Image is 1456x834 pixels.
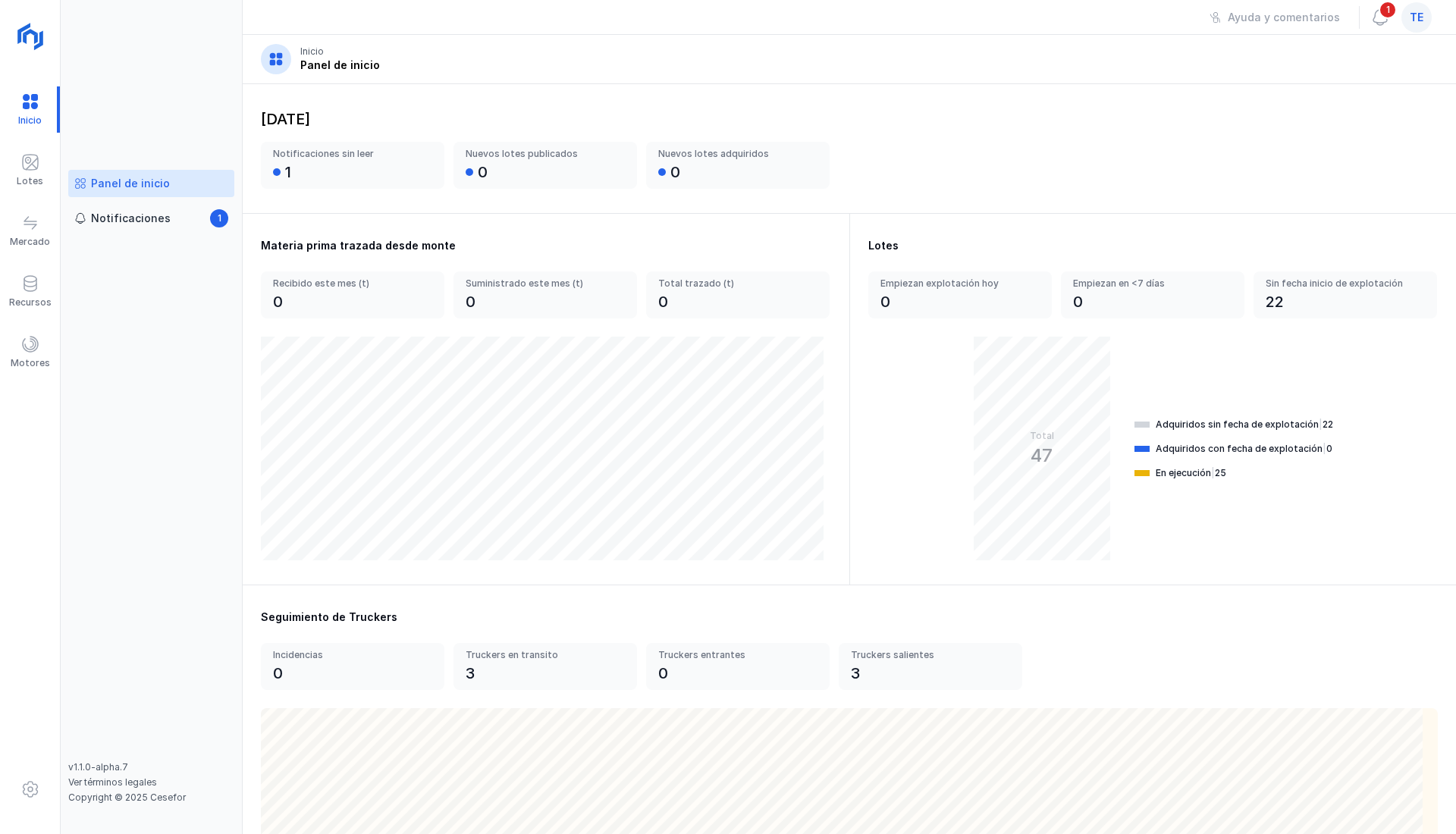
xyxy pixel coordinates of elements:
[1073,291,1083,312] div: 0
[273,148,416,160] div: Notificaciones sin leer
[273,291,283,312] div: 0
[300,45,324,58] div: Inicio
[658,148,801,160] div: Nuevos lotes adquiridos
[261,610,1438,625] div: Seguimiento de Truckers
[658,649,801,661] div: Truckers entrantes
[453,643,637,690] a: Truckers en transito3
[210,209,228,227] span: 1
[91,211,171,226] div: Notificaciones
[273,663,283,684] div: 0
[261,643,444,690] a: Incidencias0
[646,142,830,189] a: Nuevos lotes adquiridos0
[1200,5,1350,30] button: Ayuda y comentarios
[17,175,43,187] div: Lotes
[1061,271,1244,318] a: Empiezan en <7 días0
[11,357,50,369] div: Motores
[68,776,157,788] a: Ver términos legales
[1211,467,1215,478] span: |
[261,108,1438,124] div: [DATE]
[658,663,668,684] div: 0
[466,291,475,312] div: 0
[868,271,1052,318] a: Empiezan explotación hoy0
[9,296,52,309] div: Recursos
[851,649,993,661] div: Truckers salientes
[1073,277,1216,290] div: Empiezan en <7 días
[453,142,637,189] a: Nuevos lotes publicados0
[839,643,1022,690] a: Truckers salientes3
[68,761,234,773] div: v1.1.0-alpha.7
[1156,419,1333,431] div: Adquiridos sin fecha de explotación 22
[10,236,50,248] div: Mercado
[880,291,890,312] div: 0
[300,58,380,73] div: Panel de inicio
[1156,443,1332,455] div: Adquiridos con fecha de explotación 0
[1319,419,1323,430] span: |
[261,142,444,189] a: Notificaciones sin leer1
[273,277,432,290] div: Recibido este mes (t)
[1410,10,1423,25] span: te
[1323,443,1326,454] span: |
[1266,291,1284,312] div: 22
[851,663,860,684] div: 3
[1254,271,1437,318] a: Sin fecha inicio de explotación22
[68,792,234,804] div: Copyright © 2025 Cesefor
[646,643,830,690] a: Truckers entrantes0
[91,176,170,191] div: Panel de inicio
[1266,277,1408,290] div: Sin fecha inicio de explotación
[658,277,817,290] div: Total trazado (t)
[880,277,1023,290] div: Empiezan explotación hoy
[658,291,668,312] div: 0
[466,277,625,290] div: Suministrado este mes (t)
[68,170,234,197] a: Panel de inicio
[1156,467,1226,479] div: En ejecución 25
[1228,10,1340,25] div: Ayuda y comentarios
[1379,1,1397,19] span: 1
[466,663,475,684] div: 3
[285,161,291,183] div: 1
[273,649,416,661] div: Incidencias
[68,205,234,232] a: Notificaciones1
[466,148,608,160] div: Nuevos lotes publicados
[261,238,831,253] div: Materia prima trazada desde monte
[11,17,49,55] img: logoRight.svg
[478,161,488,183] div: 0
[868,238,1438,253] div: Lotes
[670,161,680,183] div: 0
[466,649,608,661] div: Truckers en transito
